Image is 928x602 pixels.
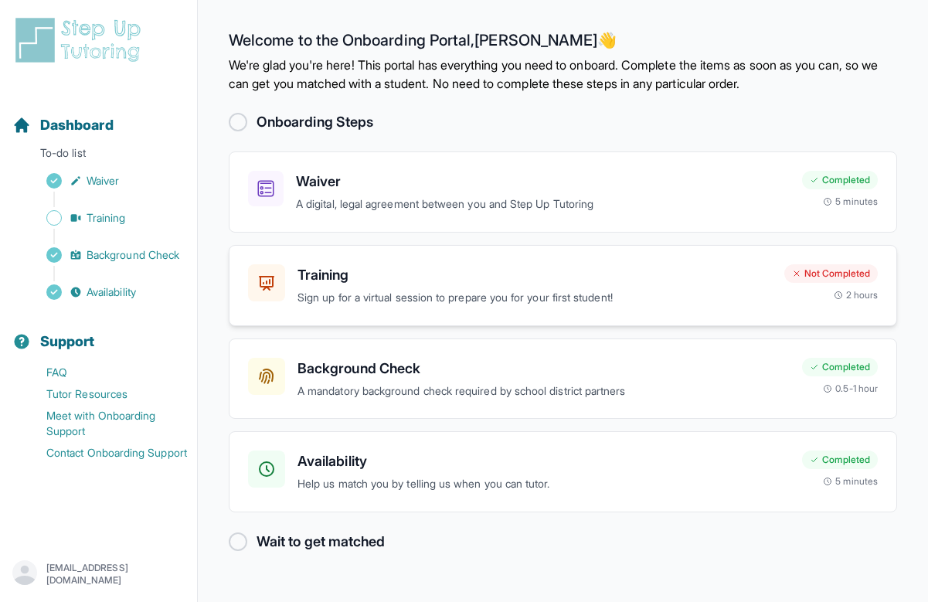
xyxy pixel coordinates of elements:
p: To-do list [6,145,191,167]
div: 5 minutes [823,475,878,488]
a: WaiverA digital, legal agreement between you and Step Up TutoringCompleted5 minutes [229,151,897,233]
div: 5 minutes [823,196,878,208]
span: Availability [87,284,136,300]
h3: Availability [297,451,790,472]
a: Dashboard [12,114,114,136]
button: Dashboard [6,90,191,142]
a: Contact Onboarding Support [12,442,197,464]
a: FAQ [12,362,197,383]
div: 0.5-1 hour [823,383,878,395]
a: Waiver [12,170,197,192]
span: Waiver [87,173,119,189]
h2: Onboarding Steps [257,111,373,133]
p: We're glad you're here! This portal has everything you need to onboard. Complete the items as soo... [229,56,897,93]
p: Help us match you by telling us when you can tutor. [297,475,790,493]
div: Completed [802,451,878,469]
div: Completed [802,171,878,189]
span: Support [40,331,95,352]
h3: Training [297,264,772,286]
a: Availability [12,281,197,303]
a: Tutor Resources [12,383,197,405]
h2: Welcome to the Onboarding Portal, [PERSON_NAME] 👋 [229,31,897,56]
span: Training [87,210,126,226]
button: Support [6,306,191,359]
a: Training [12,207,197,229]
div: 2 hours [834,289,879,301]
p: A digital, legal agreement between you and Step Up Tutoring [296,196,790,213]
div: Not Completed [784,264,878,283]
a: AvailabilityHelp us match you by telling us when you can tutor.Completed5 minutes [229,431,897,512]
div: Completed [802,358,878,376]
span: Background Check [87,247,179,263]
span: Dashboard [40,114,114,136]
p: Sign up for a virtual session to prepare you for your first student! [297,289,772,307]
a: Meet with Onboarding Support [12,405,197,442]
a: Background CheckA mandatory background check required by school district partnersCompleted0.5-1 hour [229,338,897,420]
p: [EMAIL_ADDRESS][DOMAIN_NAME] [46,562,185,587]
img: logo [12,15,150,65]
p: A mandatory background check required by school district partners [297,383,790,400]
h2: Wait to get matched [257,531,385,553]
h3: Waiver [296,171,790,192]
button: [EMAIL_ADDRESS][DOMAIN_NAME] [12,560,185,588]
h3: Background Check [297,358,790,379]
a: TrainingSign up for a virtual session to prepare you for your first student!Not Completed2 hours [229,245,897,326]
a: Background Check [12,244,197,266]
